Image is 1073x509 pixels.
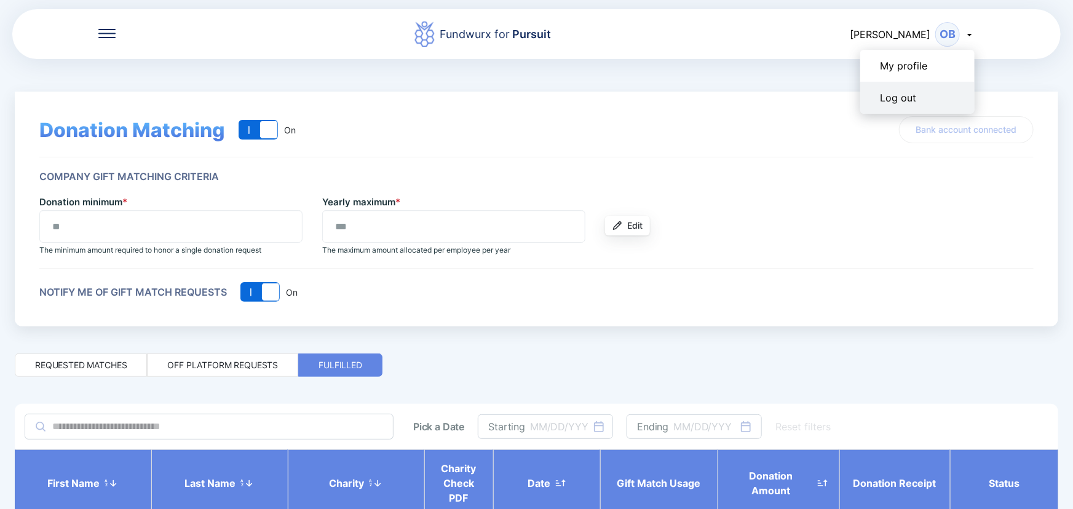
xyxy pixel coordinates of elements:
div: Date [505,476,588,491]
div: Company Gift Matching Criteria [39,171,219,183]
button: Edit [605,216,650,235]
span: Donation Matching [39,118,225,142]
div: Requested matches [35,359,127,371]
div: MM/DD/YYY [673,420,732,433]
div: Charity Check PDF [436,461,481,505]
span: Pursuit [510,28,551,41]
div: On [285,287,298,298]
span: The minimum amount required to honor a single donation request [39,245,261,254]
div: On [283,125,296,135]
label: Donation minimum [39,196,127,208]
div: Donation Amount [729,468,828,498]
div: Last name [163,476,276,491]
button: Bank account connected [899,116,1034,143]
span: Bank account connected [916,124,1017,136]
div: Charity [299,476,413,491]
div: Donation Receipt [851,476,938,491]
span: Edit [627,219,643,232]
div: Fundwurx for [440,26,551,43]
div: Fulfilled [319,359,362,371]
div: My profile [880,60,927,72]
div: Status [962,476,1047,491]
div: Reset filters [775,419,831,434]
div: Notify me of gift match requests [39,286,227,298]
div: Starting [488,420,525,433]
label: Yearly maximum [322,196,400,208]
div: Ending [637,420,668,433]
div: Pick a Date [413,420,464,433]
div: Log out [880,92,916,104]
div: First name [26,476,140,491]
div: OB [935,22,960,47]
div: Gift Match Usage [612,476,706,491]
span: The maximum amount allocated per employee per year [322,245,510,254]
div: MM/DD/YYY [530,420,588,433]
div: Off platform requests [167,359,278,371]
span: [PERSON_NAME] [850,28,930,41]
